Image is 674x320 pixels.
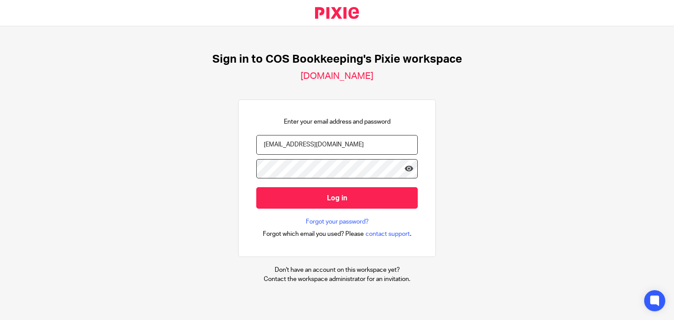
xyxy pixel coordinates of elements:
[263,229,412,239] div: .
[256,135,418,155] input: name@example.com
[284,117,391,126] p: Enter your email address and password
[264,275,410,284] p: Contact the workspace administrator for an invitation.
[212,53,462,66] h1: Sign in to COS Bookkeeping's Pixie workspace
[366,230,410,238] span: contact support
[306,217,369,226] a: Forgot your password?
[301,71,373,82] h2: [DOMAIN_NAME]
[264,266,410,274] p: Don't have an account on this workspace yet?
[256,187,418,209] input: Log in
[263,230,364,238] span: Forgot which email you used? Please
